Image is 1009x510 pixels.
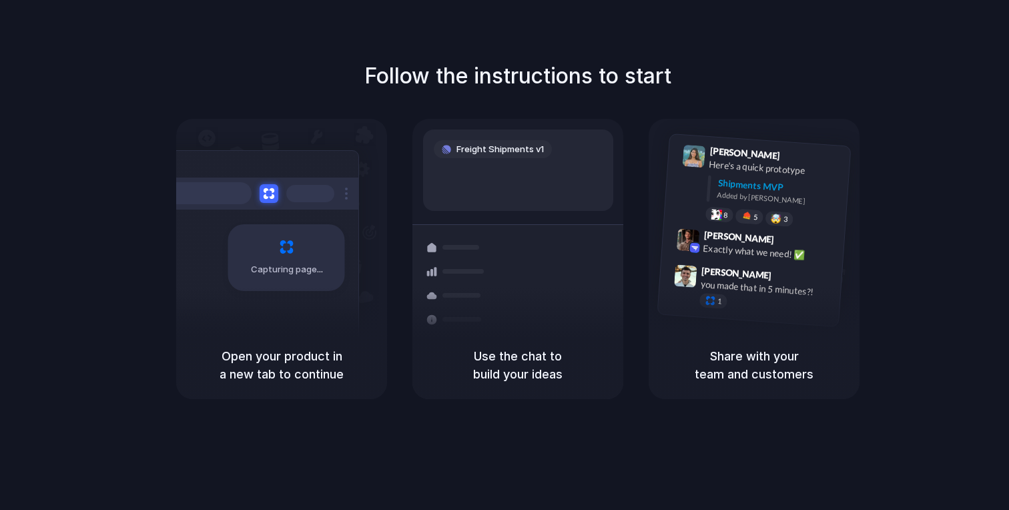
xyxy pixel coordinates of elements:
[703,228,774,247] span: [PERSON_NAME]
[784,150,811,166] span: 9:41 AM
[700,277,833,300] div: you made that in 5 minutes?!
[192,347,371,383] h5: Open your product in a new tab to continue
[717,190,839,209] div: Added by [PERSON_NAME]
[771,214,782,224] div: 🤯
[703,241,836,264] div: Exactly what we need! ✅
[753,214,758,221] span: 5
[701,263,772,282] span: [PERSON_NAME]
[364,60,671,92] h1: Follow the instructions to start
[723,211,728,218] span: 8
[709,144,780,163] span: [PERSON_NAME]
[717,176,841,198] div: Shipments MVP
[428,347,607,383] h5: Use the chat to build your ideas
[783,216,788,223] span: 3
[775,270,803,286] span: 9:47 AM
[709,157,842,180] div: Here's a quick prototype
[456,143,544,156] span: Freight Shipments v1
[717,298,722,305] span: 1
[778,234,805,250] span: 9:42 AM
[251,263,325,276] span: Capturing page
[665,347,844,383] h5: Share with your team and customers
